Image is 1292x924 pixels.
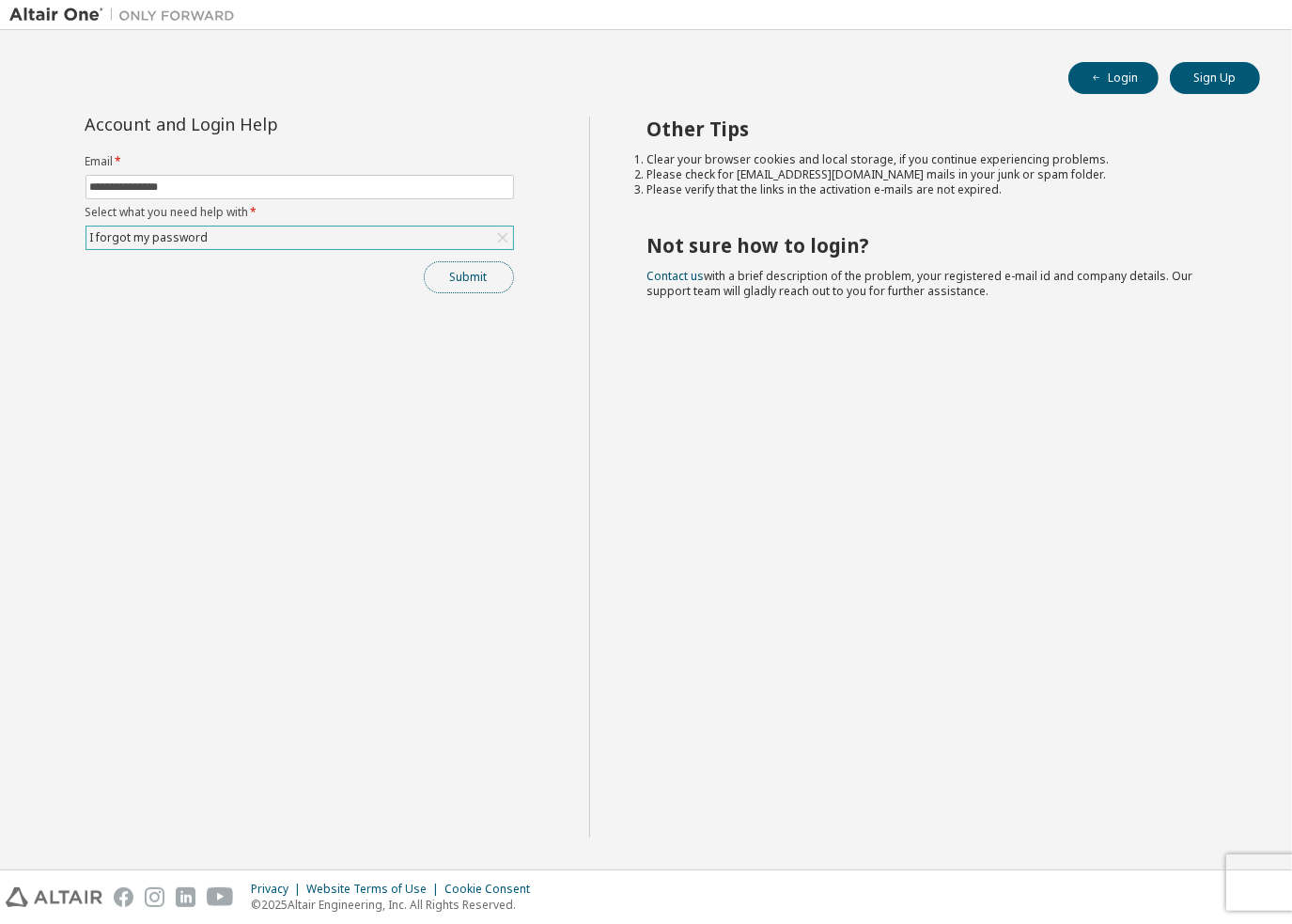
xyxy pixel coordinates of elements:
img: facebook.svg [114,887,133,907]
div: I forgot my password [87,227,211,248]
li: Please check for [EMAIL_ADDRESS][DOMAIN_NAME] mails in your junk or spam folder. [646,167,1226,182]
li: Clear your browser cookies and local storage, if you continue experiencing problems. [646,152,1226,167]
label: Email [86,154,514,169]
img: instagram.svg [145,887,164,907]
button: Sign Up [1170,62,1260,94]
img: linkedin.svg [176,887,195,907]
li: Please verify that the links in the activation e-mails are not expired. [646,182,1226,197]
img: Altair One [9,6,244,24]
span: with a brief description of the problem, your registered e-mail id and company details. Our suppo... [646,268,1192,299]
button: Submit [424,261,514,293]
div: Website Terms of Use [306,882,444,897]
div: Privacy [251,882,306,897]
div: I forgot my password [86,227,513,249]
button: Login [1068,62,1159,94]
a: Contact us [646,268,704,284]
img: altair_logo.svg [6,887,102,907]
div: Cookie Consent [444,882,541,897]
img: youtube.svg [207,887,234,907]
p: © 2025 Altair Engineering, Inc. All Rights Reserved. [251,897,541,913]
h2: Not sure how to login? [646,233,1226,258]
h2: Other Tips [646,117,1226,141]
label: Select what you need help with [86,205,514,220]
div: Account and Login Help [86,117,428,132]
